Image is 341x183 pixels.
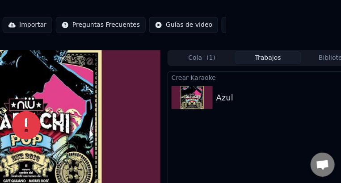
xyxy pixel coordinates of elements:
button: Trabajos [235,51,301,64]
span: ( 1 ) [206,54,215,62]
button: Importar [3,17,52,33]
button: Créditos76 [222,17,282,33]
button: Cola [169,51,235,64]
button: Guías de video [149,17,218,33]
div: Azul [216,91,233,104]
div: Chat abierto [311,153,335,177]
button: Preguntas Frecuentes [56,17,146,33]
